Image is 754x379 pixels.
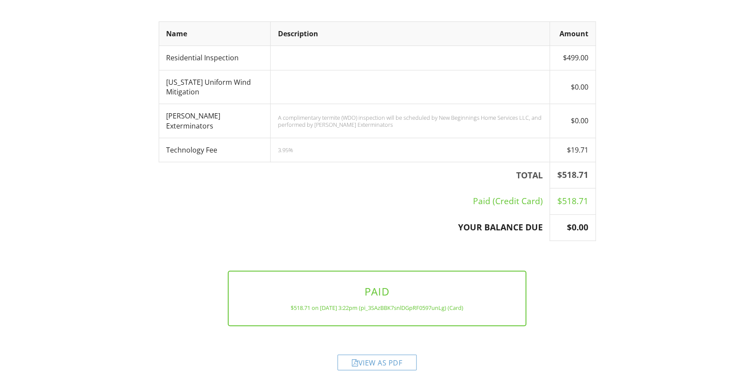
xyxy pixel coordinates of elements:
[550,188,595,215] td: $518.71
[159,188,550,215] td: Paid (Credit Card)
[550,21,595,45] th: Amount
[550,138,595,162] td: $19.71
[159,138,271,162] td: Technology Fee
[243,285,511,297] h3: PAID
[243,304,511,311] div: $518.71 on [DATE] 3:22pm (pi_3SAzBBK7snlDGpRF0597unLg) (Card)
[166,77,251,97] span: [US_STATE] Uniform Wind Mitigation
[278,114,542,128] div: A complimentary termite (WDO) inspection will be scheduled by New Beginnings Home Services LLC, a...
[271,21,550,45] th: Description
[166,53,239,63] span: Residential Inspection
[159,215,550,241] th: YOUR BALANCE DUE
[550,46,595,70] td: $499.00
[550,70,595,104] td: $0.00
[550,215,595,241] th: $0.00
[337,355,417,370] div: View as PDF
[550,104,595,138] td: $0.00
[166,111,220,130] span: [PERSON_NAME] Exterminators
[159,21,271,45] th: Name
[337,360,417,370] a: View as PDF
[550,162,595,188] th: $518.71
[159,162,550,188] th: TOTAL
[278,146,542,153] div: 3.95%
